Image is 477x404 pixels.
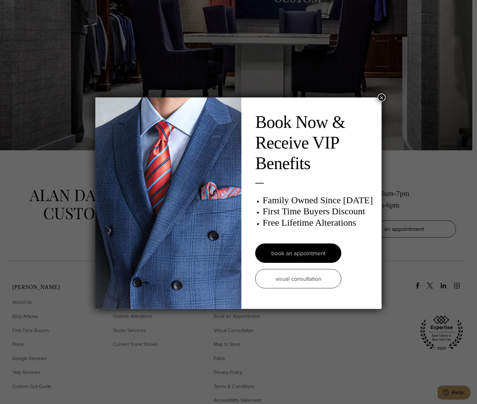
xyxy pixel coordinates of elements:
[378,93,386,101] button: Close
[263,195,376,206] h3: Family Owned Since [DATE]
[263,217,376,228] h3: Free Lifetime Alterations
[263,206,376,217] h3: First Time Buyers Discount
[255,244,341,263] a: book an appointment
[255,269,341,288] a: visual consultation
[255,112,376,174] h2: Book Now & Receive VIP Benefits
[14,4,26,10] span: Help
